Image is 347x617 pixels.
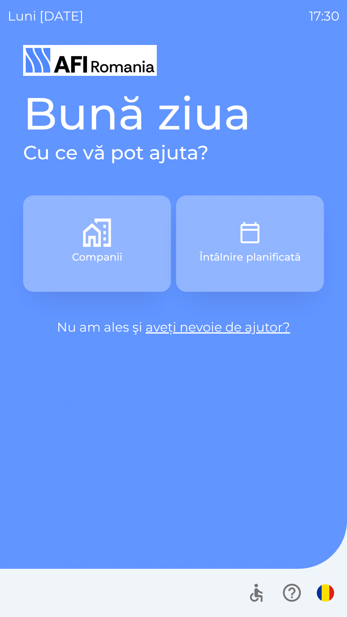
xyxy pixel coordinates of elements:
[23,141,324,165] h2: Cu ce vă pot ajuta?
[317,584,334,602] img: ro flag
[83,219,111,247] img: b9f982fa-e31d-4f99-8b4a-6499fa97f7a5.png
[23,45,324,76] img: Logo
[72,249,122,265] p: Companii
[309,6,339,26] p: 17:30
[23,86,324,141] h1: Bună ziua
[23,195,171,292] button: Companii
[200,249,301,265] p: Întâlnire planificată
[23,317,324,337] p: Nu am ales şi
[146,319,290,335] a: aveți nevoie de ajutor?
[176,195,324,292] button: Întâlnire planificată
[8,6,84,26] p: luni [DATE]
[236,219,264,247] img: 8d7ece35-bdbc-4bf8-82f1-eadb5a162c66.png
